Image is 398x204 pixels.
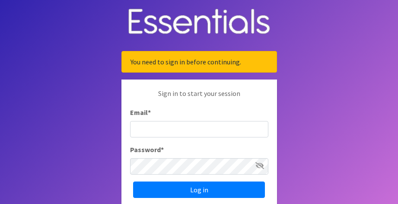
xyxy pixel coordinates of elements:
[130,144,164,155] label: Password
[133,182,265,198] input: Log in
[130,107,151,118] label: Email
[161,145,164,154] abbr: required
[121,51,277,73] div: You need to sign in before continuing.
[130,88,268,107] p: Sign in to start your session
[148,108,151,117] abbr: required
